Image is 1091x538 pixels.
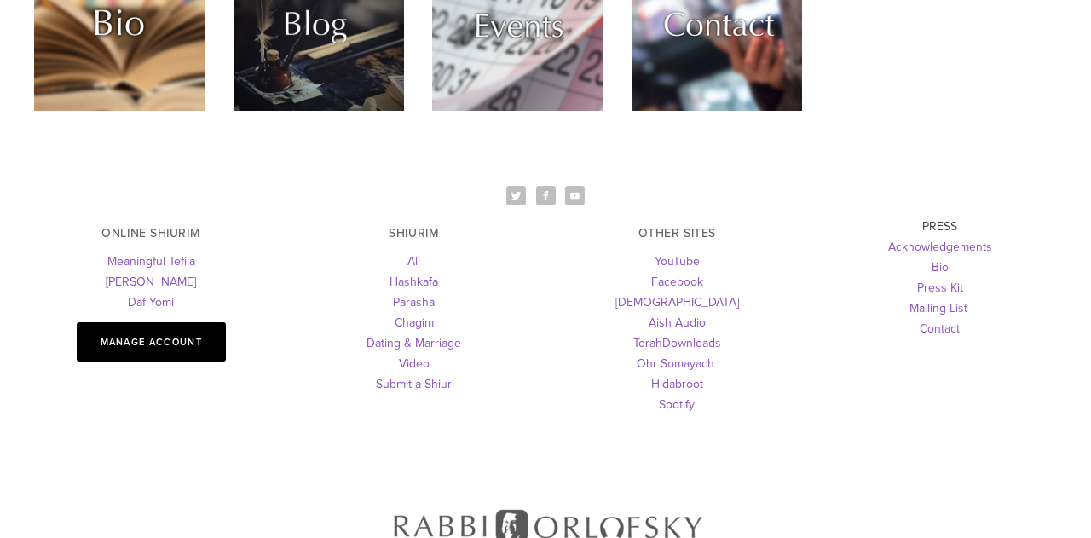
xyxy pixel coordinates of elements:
[34,226,268,240] h3: ONLINE SHIURIM
[649,314,706,331] a: Aish Audio
[106,273,196,290] a: [PERSON_NAME]
[932,258,949,275] a: Bio
[917,279,963,296] a: Press Kit
[615,293,739,310] a: [DEMOGRAPHIC_DATA]
[77,322,226,362] a: Manage Account
[407,252,420,269] a: All
[393,293,435,310] a: Parasha
[128,293,174,310] a: Daf Yomi
[376,375,452,392] a: Submit a Shiur
[107,252,195,269] a: Meaningful Tefila
[297,226,532,240] h3: SHIURIM
[659,396,695,413] a: Spotify
[633,334,721,351] a: TorahDownloads
[888,238,992,255] a: Acknowledgements
[395,314,434,331] a: Chagim
[651,375,703,392] a: Hidabroot
[367,334,461,351] a: Dating & Marriage
[655,252,700,269] a: YouTube
[390,273,438,290] a: Hashkafa
[651,273,703,290] a: Facebook
[637,355,714,372] a: Ohr Somayach
[920,320,960,337] a: Contact
[909,299,967,316] a: Mailing List
[560,226,794,240] h3: OTHER SITES
[399,355,430,372] a: Video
